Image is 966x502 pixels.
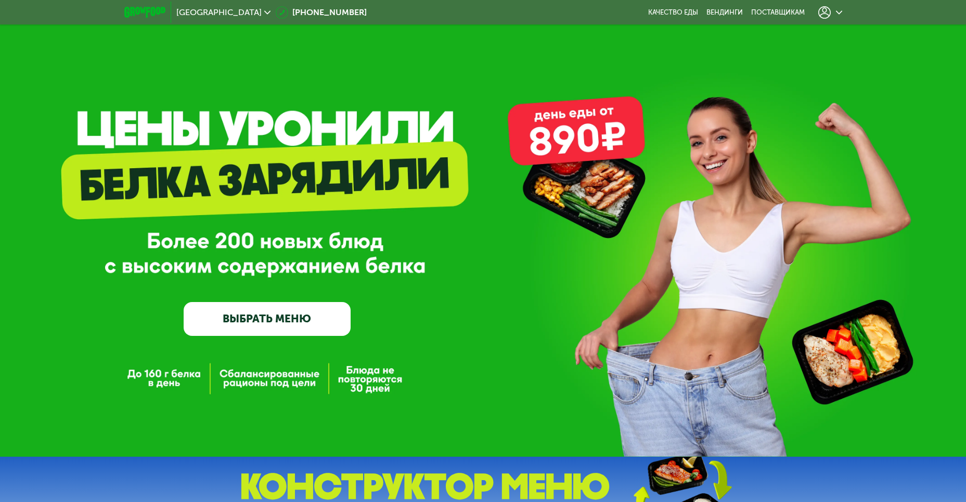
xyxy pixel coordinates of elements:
span: [GEOGRAPHIC_DATA] [176,8,262,17]
div: поставщикам [751,8,805,17]
a: Качество еды [648,8,698,17]
a: ВЫБРАТЬ МЕНЮ [184,302,351,335]
a: [PHONE_NUMBER] [276,6,367,19]
a: Вендинги [706,8,743,17]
